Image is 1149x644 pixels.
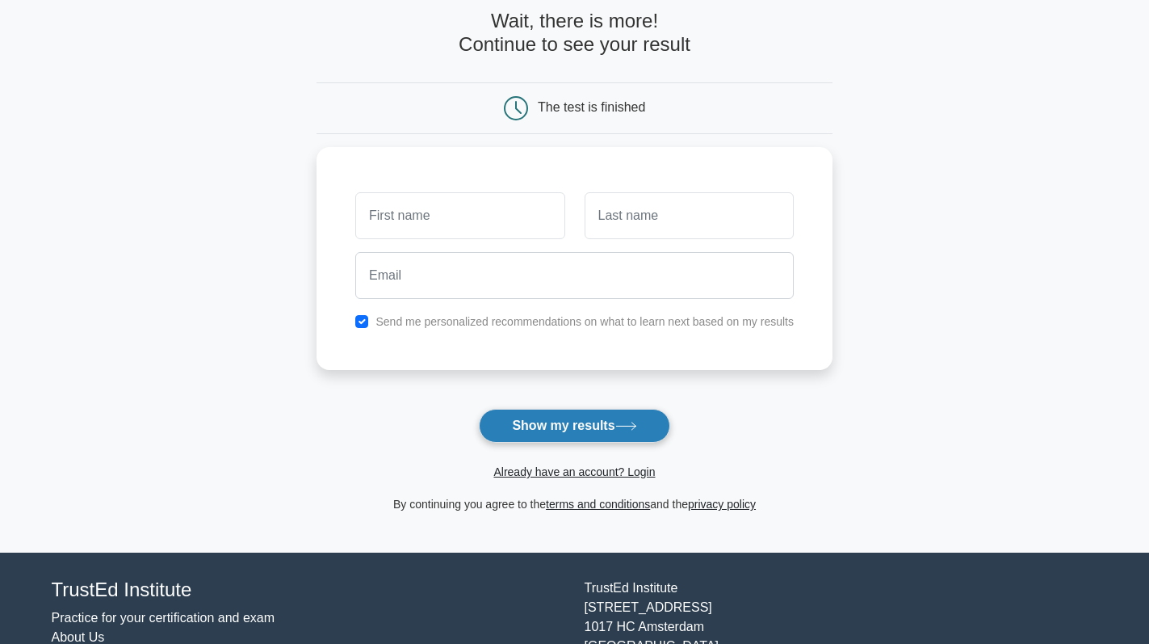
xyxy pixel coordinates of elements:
button: Show my results [479,409,669,443]
input: Last name [585,192,794,239]
label: Send me personalized recommendations on what to learn next based on my results [375,315,794,328]
h4: TrustEd Institute [52,579,565,602]
input: Email [355,252,794,299]
a: About Us [52,630,105,644]
a: Practice for your certification and exam [52,611,275,625]
a: Already have an account? Login [493,465,655,478]
input: First name [355,192,564,239]
h4: Wait, there is more! Continue to see your result [317,10,832,57]
a: privacy policy [688,498,756,511]
div: The test is finished [538,100,645,114]
a: terms and conditions [546,498,650,511]
div: By continuing you agree to the and the [307,495,842,514]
